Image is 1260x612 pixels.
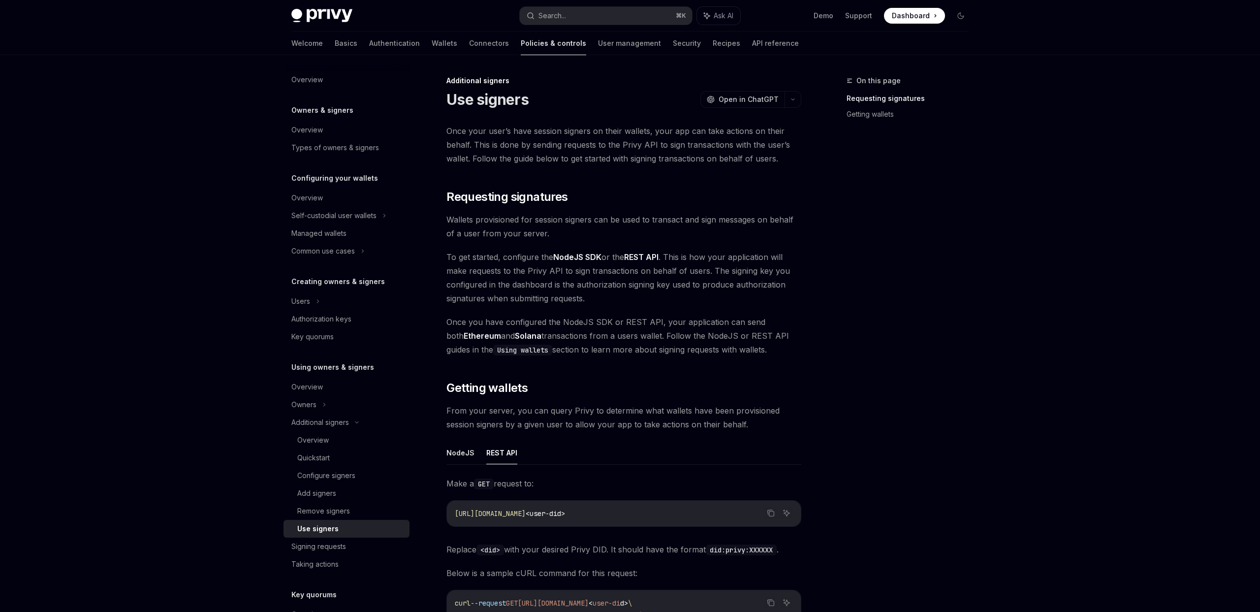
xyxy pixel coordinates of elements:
code: did:privy:XXXXXX [706,545,777,555]
div: Overview [291,124,323,136]
a: Overview [283,121,409,139]
span: Dashboard [892,11,930,21]
a: REST API [624,252,659,262]
span: --request [471,599,506,608]
div: Managed wallets [291,227,346,239]
div: Overview [291,381,323,393]
a: Overview [283,431,409,449]
div: Key quorums [291,331,334,343]
button: Ask AI [780,507,793,519]
button: Toggle dark mode [953,8,969,24]
a: Taking actions [283,555,409,573]
a: Wallets [432,32,457,55]
a: Quickstart [283,449,409,467]
span: ⌘ K [676,12,686,20]
span: d [620,599,624,608]
div: Common use cases [291,245,355,257]
a: Connectors [469,32,509,55]
a: Solana [515,331,541,341]
a: API reference [752,32,799,55]
h5: Using owners & signers [291,361,374,373]
a: Key quorums [283,328,409,346]
a: Requesting signatures [847,91,976,106]
button: REST API [486,441,517,464]
button: Ask AI [697,7,740,25]
a: Types of owners & signers [283,139,409,157]
h5: Key quorums [291,589,337,601]
h5: Configuring your wallets [291,172,378,184]
div: Additional signers [291,417,349,428]
span: \ [628,599,632,608]
button: NodeJS [446,441,474,464]
span: From your server, you can query Privy to determine what wallets have been provisioned session sig... [446,404,801,431]
a: Dashboard [884,8,945,24]
a: Welcome [291,32,323,55]
span: Once your user’s have session signers on their wallets, your app can take actions on their behalf... [446,124,801,165]
span: To get started, configure the or the . This is how your application will make requests to the Pri... [446,250,801,305]
div: Taking actions [291,558,339,570]
h5: Owners & signers [291,104,353,116]
div: Quickstart [297,452,330,464]
div: Add signers [297,487,336,499]
span: Open in ChatGPT [719,95,779,104]
a: Ethereum [464,331,501,341]
span: Below is a sample cURL command for this request: [446,566,801,580]
div: Signing requests [291,541,346,552]
a: Demo [814,11,833,21]
a: Policies & controls [521,32,586,55]
div: Additional signers [446,76,801,86]
h1: Use signers [446,91,529,108]
div: Configure signers [297,470,355,482]
h5: Creating owners & signers [291,276,385,288]
span: Once you have configured the NodeJS SDK or REST API, your application can send both and transacti... [446,315,801,356]
a: Basics [335,32,357,55]
a: Authorization keys [283,310,409,328]
div: Users [291,295,310,307]
code: GET [474,479,494,489]
a: Authentication [369,32,420,55]
span: curl [455,599,471,608]
a: Use signers [283,520,409,538]
code: <did> [476,545,504,555]
span: <user-did> [526,509,565,518]
button: Copy the contents from the code block [764,596,777,609]
span: Wallets provisioned for session signers can be used to transact and sign messages on behalf of a ... [446,213,801,240]
a: Recipes [713,32,740,55]
div: Overview [297,434,329,446]
a: User management [598,32,661,55]
a: Signing requests [283,538,409,555]
a: Overview [283,189,409,207]
a: Overview [283,71,409,89]
span: > [624,599,628,608]
span: Requesting signatures [446,189,567,205]
span: GET [506,599,518,608]
div: Remove signers [297,505,350,517]
span: Make a request to: [446,477,801,490]
span: Getting wallets [446,380,528,396]
a: NodeJS SDK [553,252,601,262]
div: Use signers [297,523,339,535]
span: On this page [856,75,901,87]
a: Security [673,32,701,55]
div: Overview [291,74,323,86]
div: Overview [291,192,323,204]
code: Using wallets [493,345,552,355]
span: Replace with your desired Privy DID. It should have the format . [446,543,801,556]
span: [URL][DOMAIN_NAME] [518,599,589,608]
button: Open in ChatGPT [700,91,785,108]
span: [URL][DOMAIN_NAME] [455,509,526,518]
span: < [589,599,593,608]
div: Owners [291,399,316,411]
div: Types of owners & signers [291,142,379,154]
button: Search...⌘K [520,7,692,25]
span: Ask AI [714,11,733,21]
a: Remove signers [283,502,409,520]
a: Managed wallets [283,225,409,242]
a: Overview [283,378,409,396]
img: dark logo [291,9,352,23]
a: Configure signers [283,467,409,484]
a: Support [845,11,872,21]
a: Getting wallets [847,106,976,122]
div: Self-custodial user wallets [291,210,377,222]
span: user-di [593,599,620,608]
